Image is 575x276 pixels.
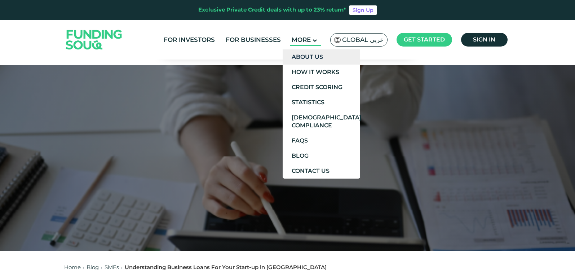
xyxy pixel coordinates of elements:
[334,37,341,43] img: SA Flag
[283,49,360,65] a: About Us
[283,148,360,163] a: Blog
[349,5,377,15] a: Sign Up
[125,263,327,272] div: Understanding Business Loans For Your Start-up in [GEOGRAPHIC_DATA]
[283,95,360,110] a: Statistics
[342,36,384,44] span: Global عربي
[292,36,311,43] span: More
[64,264,81,271] a: Home
[283,80,360,95] a: Credit Scoring
[198,6,346,14] div: Exclusive Private Credit deals with up to 23% return*
[283,110,360,133] a: [DEMOGRAPHIC_DATA] Compliance
[283,65,360,80] a: How It Works
[404,36,445,43] span: Get started
[59,21,129,58] img: Logo
[105,264,119,271] a: SMEs
[224,34,283,46] a: For Businesses
[283,163,360,179] a: Contact Us
[283,133,360,148] a: FAQs
[87,264,99,271] a: Blog
[162,34,217,46] a: For Investors
[461,33,508,47] a: Sign in
[473,36,495,43] span: Sign in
